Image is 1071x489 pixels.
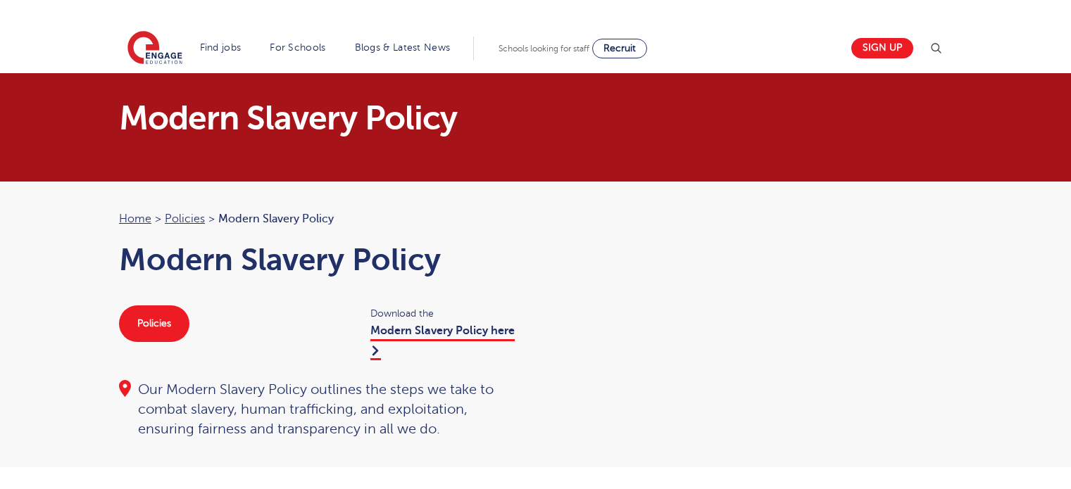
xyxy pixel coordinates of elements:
a: Modern Slavery Policy here [370,324,515,360]
a: Sign up [851,38,913,58]
span: Download the [370,305,522,322]
span: > [155,212,161,225]
h1: Modern Slavery Policy [119,101,668,135]
span: Modern Slavery Policy [218,210,334,228]
div: Our Modern Slavery Policy outlines the steps we take to combat slavery, human trafficking, and ex... [119,380,522,439]
nav: breadcrumb [119,210,522,228]
a: For Schools [270,42,325,53]
span: Schools looking for staff [499,44,589,53]
span: Recruit [603,43,636,53]
a: Home [119,212,151,225]
a: Policies [165,212,205,225]
a: Find jobs [200,42,242,53]
a: Blogs & Latest News [355,42,451,53]
img: Engage Education [127,31,182,66]
h1: Modern Slavery Policy [119,242,522,277]
span: > [208,212,215,225]
a: Recruit [592,39,647,58]
a: Policies [119,305,189,342]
